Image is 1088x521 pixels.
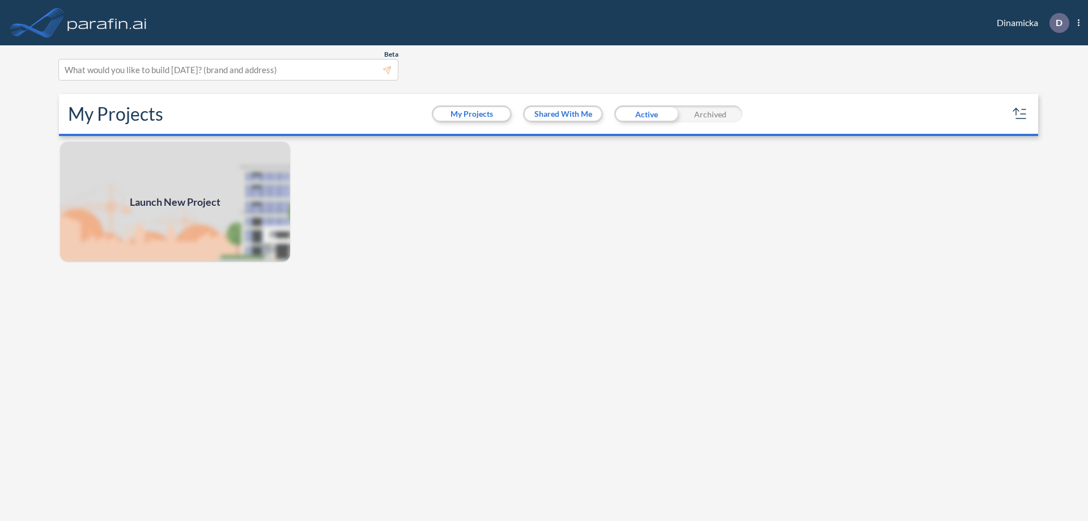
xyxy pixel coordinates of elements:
[678,105,742,122] div: Archived
[59,141,291,263] a: Launch New Project
[1011,105,1029,123] button: sort
[980,13,1079,33] div: Dinamicka
[1056,18,1062,28] p: D
[68,103,163,125] h2: My Projects
[384,50,398,59] span: Beta
[525,107,601,121] button: Shared With Me
[65,11,149,34] img: logo
[130,194,220,210] span: Launch New Project
[59,141,291,263] img: add
[614,105,678,122] div: Active
[433,107,510,121] button: My Projects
